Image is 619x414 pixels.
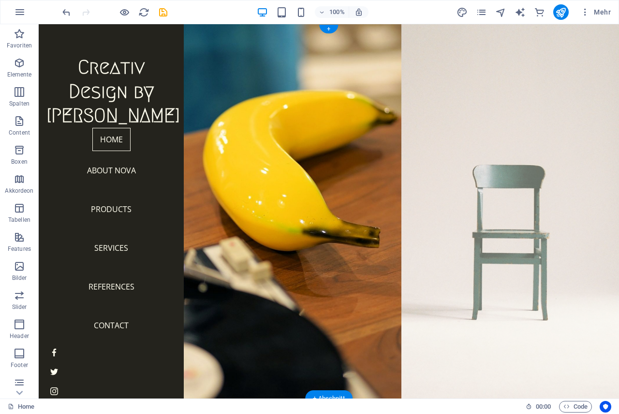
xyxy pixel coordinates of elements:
button: Mehr [576,4,615,20]
div: + [319,25,338,33]
p: Features [8,245,31,253]
span: Code [563,401,588,413]
span: 00 00 [536,401,551,413]
i: Seite neu laden [138,7,149,18]
button: design [457,6,468,18]
button: navigator [495,6,507,18]
p: Header [10,332,29,340]
i: Design (Strg+Alt+Y) [457,7,468,18]
p: Akkordeon [5,187,33,195]
p: Boxen [11,158,28,166]
i: Navigator [495,7,506,18]
i: Save (Ctrl+S) [158,7,169,18]
p: Slider [12,303,27,311]
button: 100% [315,6,349,18]
h6: 100% [329,6,345,18]
button: Code [559,401,592,413]
i: AI Writer [515,7,526,18]
p: Bilder [12,274,27,282]
button: save [157,6,169,18]
div: + Abschnitt [305,390,353,407]
button: publish [553,4,569,20]
i: Bei Größenänderung Zoomstufe automatisch an das gewählte Gerät anpassen. [354,8,363,16]
p: Footer [11,361,28,369]
button: pages [476,6,487,18]
span: : [543,403,544,410]
button: undo [60,6,72,18]
button: Klicke hier, um den Vorschau-Modus zu verlassen [118,6,130,18]
span: Mehr [580,7,611,17]
button: reload [138,6,149,18]
i: Commerce [534,7,545,18]
p: Favoriten [7,42,32,49]
button: text_generator [515,6,526,18]
p: Tabellen [8,216,30,224]
button: Usercentrics [600,401,611,413]
h6: Session-Zeit [526,401,551,413]
i: Veröffentlichen [555,7,566,18]
p: Elemente [7,71,32,78]
p: Spalten [9,100,29,107]
i: Rückgängig: Elemente löschen (Strg+Z) [61,7,72,18]
i: Seiten (Strg+Alt+S) [476,7,487,18]
button: commerce [534,6,545,18]
a: Klick, um Auswahl aufzuheben. Doppelklick öffnet Seitenverwaltung [8,401,34,413]
p: Content [9,129,30,137]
